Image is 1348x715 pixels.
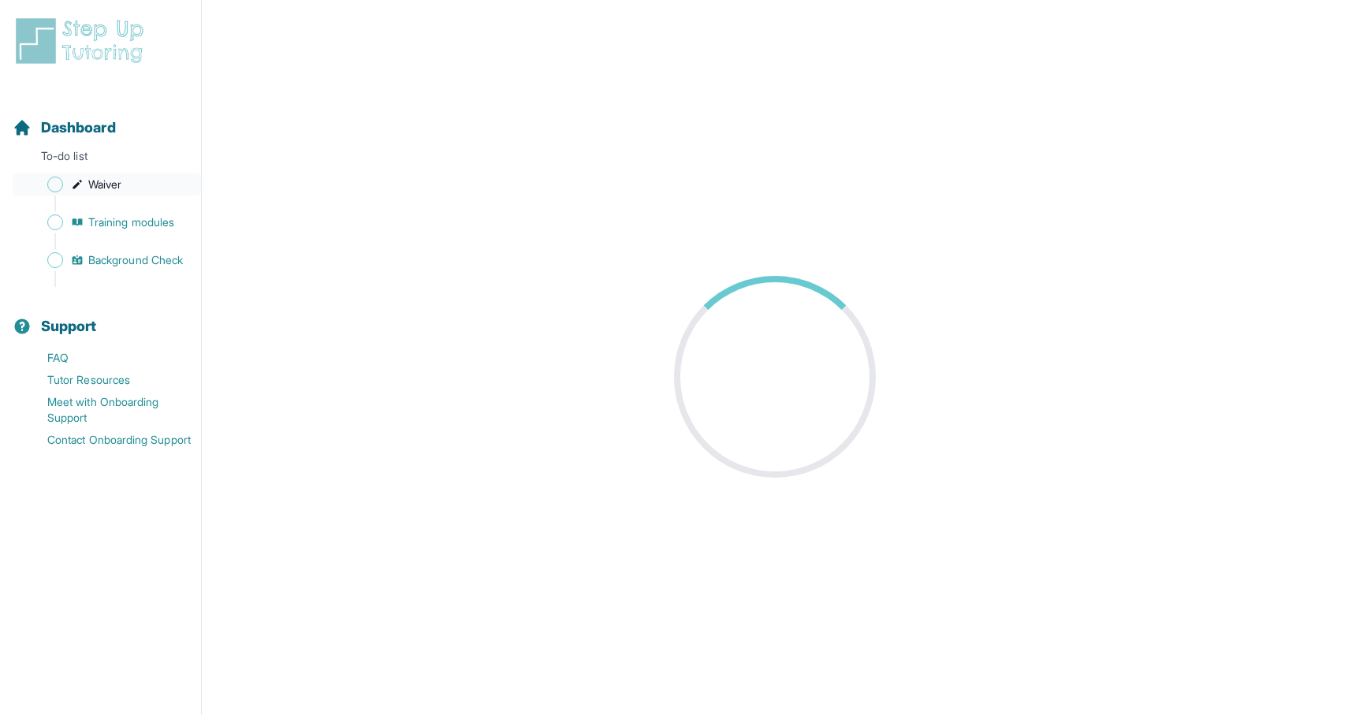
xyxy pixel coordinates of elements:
a: Meet with Onboarding Support [13,391,201,429]
button: Dashboard [6,91,195,145]
span: Training modules [88,214,174,230]
img: logo [13,16,153,66]
a: FAQ [13,347,201,369]
a: Tutor Resources [13,369,201,391]
span: Dashboard [41,117,116,139]
span: Support [41,315,97,337]
a: Contact Onboarding Support [13,429,201,451]
button: Support [6,290,195,344]
p: To-do list [6,148,195,170]
a: Training modules [13,211,201,233]
a: Waiver [13,173,201,196]
span: Background Check [88,252,183,268]
a: Background Check [13,249,201,271]
span: Waiver [88,177,121,192]
a: Dashboard [13,117,116,139]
